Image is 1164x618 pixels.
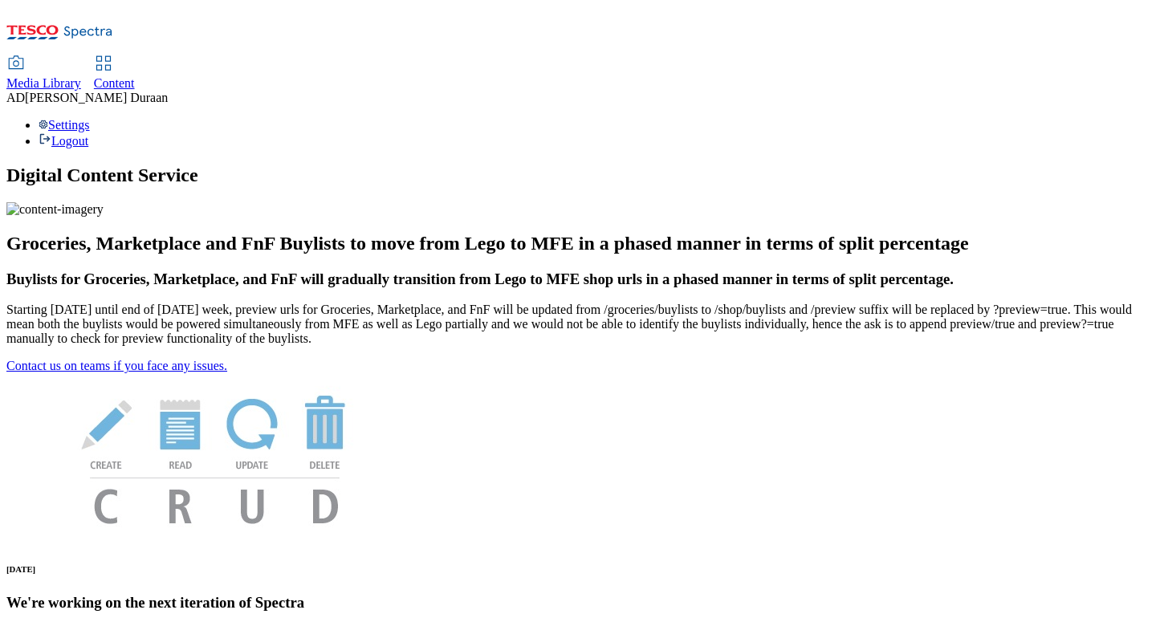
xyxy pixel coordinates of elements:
[6,373,424,541] img: News Image
[6,165,1158,186] h1: Digital Content Service
[6,564,1158,574] h6: [DATE]
[6,359,227,372] a: Contact us on teams if you face any issues.
[6,594,1158,612] h3: We're working on the next iteration of Spectra
[25,91,168,104] span: [PERSON_NAME] Duraan
[39,118,90,132] a: Settings
[6,202,104,217] img: content-imagery
[94,76,135,90] span: Content
[94,57,135,91] a: Content
[6,57,81,91] a: Media Library
[6,303,1158,346] p: Starting [DATE] until end of [DATE] week, preview urls for Groceries, Marketplace, and FnF will b...
[6,76,81,90] span: Media Library
[39,134,88,148] a: Logout
[6,233,1158,254] h2: Groceries, Marketplace and FnF Buylists to move from Lego to MFE in a phased manner in terms of s...
[6,270,1158,288] h3: Buylists for Groceries, Marketplace, and FnF will gradually transition from Lego to MFE shop urls...
[6,91,25,104] span: AD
